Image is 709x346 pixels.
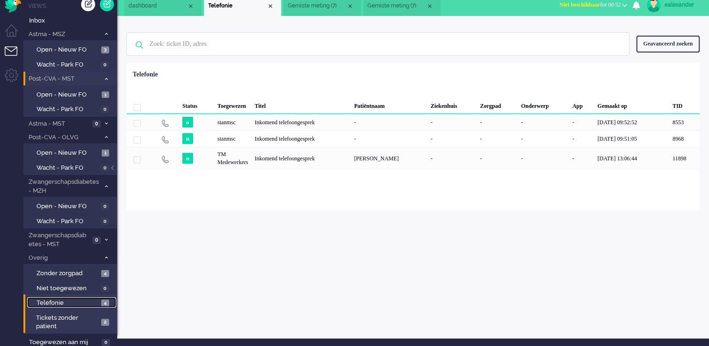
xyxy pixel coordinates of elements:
[127,33,151,57] img: ic-search-icon.svg
[37,105,98,114] span: Wacht - Park FO
[518,95,569,114] div: Onderwerp
[182,153,193,164] span: n
[37,217,98,226] span: Wacht - Park FO
[251,114,351,130] div: Inkomend telefoongesprek
[101,106,109,113] span: 0
[182,133,193,144] span: n
[27,133,100,142] span: Post-CVA - OLVG
[560,1,621,8] span: for 00:52
[27,15,117,25] a: Inbox
[133,70,158,79] div: Telefonie
[426,2,433,10] div: Close tab
[28,2,117,10] li: Views
[669,114,700,130] div: 8553
[518,130,569,147] div: -
[127,147,700,170] div: 11898
[161,119,169,127] img: ic_telephone_grey.svg
[27,283,116,293] a: Niet toegewezen 0
[179,95,214,114] div: Status
[560,1,600,8] span: Niet beschikbaar
[569,130,594,147] div: -
[251,95,351,114] div: Titel
[351,130,427,147] div: -
[37,149,99,158] span: Open - Nieuw FO
[669,147,700,170] div: 11898
[427,130,477,147] div: -
[161,155,169,163] img: ic_telephone_grey.svg
[37,45,99,54] span: Open - Nieuw FO
[27,201,116,211] a: Open - Nieuw FO 0
[37,299,99,308] span: Telefonie
[161,135,169,143] img: ic_telephone_grey.svg
[251,130,351,147] div: Inkomend telefoongesprek
[214,114,251,130] div: stanmsc
[101,270,109,277] span: 4
[37,284,98,293] span: Niet toegewezen
[102,339,110,346] span: 0
[477,95,518,114] div: Zorgpad
[214,147,251,170] div: TM Medewerkers
[36,314,98,331] span: Tickets zonder patient
[37,164,98,173] span: Wacht - Park FO
[27,216,116,226] a: Wacht - Park FO 0
[569,147,594,170] div: -
[5,68,26,90] li: Admin menu
[37,90,99,99] span: Open - Nieuw FO
[5,46,26,68] li: Tickets menu
[101,61,109,68] span: 0
[569,114,594,130] div: -
[288,2,346,10] span: Gemiste meting (7)
[182,117,193,128] span: o
[208,2,267,10] span: Telefonie
[101,165,109,172] span: 0
[101,46,109,53] span: 3
[214,95,251,114] div: Toegewezen
[101,319,109,326] span: 2
[27,75,100,83] span: Post-CVA - MST
[5,24,26,45] li: Dashboard menu
[477,114,518,130] div: -
[27,147,116,158] a: Open - Nieuw FO 1
[101,218,109,225] span: 0
[127,130,700,147] div: 8968
[27,59,116,69] a: Wacht - Park FO 0
[187,2,194,10] div: Close tab
[346,2,354,10] div: Close tab
[214,130,251,147] div: stanmsc
[127,114,700,130] div: 8553
[477,147,518,170] div: -
[669,130,700,147] div: 8968
[37,60,98,69] span: Wacht - Park FO
[427,147,477,170] div: -
[128,2,187,10] span: dashboard
[102,150,109,157] span: 1
[594,130,669,147] div: [DATE] 09:51:05
[27,312,116,331] a: Tickets zonder patient 2
[142,33,616,55] input: Zoek: ticket ID, adres
[27,297,116,308] a: Telefonie 4
[102,91,109,98] span: 1
[27,120,90,128] span: Astma - MST
[518,114,569,130] div: -
[27,162,116,173] a: Wacht - Park FO 0
[594,114,669,130] div: [DATE] 09:52:52
[27,178,100,195] span: Zwangerschapsdiabetes - MZH
[267,2,274,10] div: Close tab
[569,95,594,114] div: App
[427,95,477,114] div: Ziekenhuis
[27,89,116,99] a: Open - Nieuw FO 1
[351,95,427,114] div: Patiëntnaam
[477,130,518,147] div: -
[27,30,100,39] span: Astma - MSZ
[37,269,99,278] span: Zonder zorgpad
[101,285,109,292] span: 0
[367,2,426,10] span: Gemiste meting (7)
[27,44,116,54] a: Open - Nieuw FO 3
[92,120,101,128] span: 0
[351,114,427,130] div: -
[351,147,427,170] div: [PERSON_NAME]
[27,231,90,248] span: Zwangerschapsdiabetes - MST
[427,114,477,130] div: -
[669,95,700,114] div: TID
[101,203,109,210] span: 0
